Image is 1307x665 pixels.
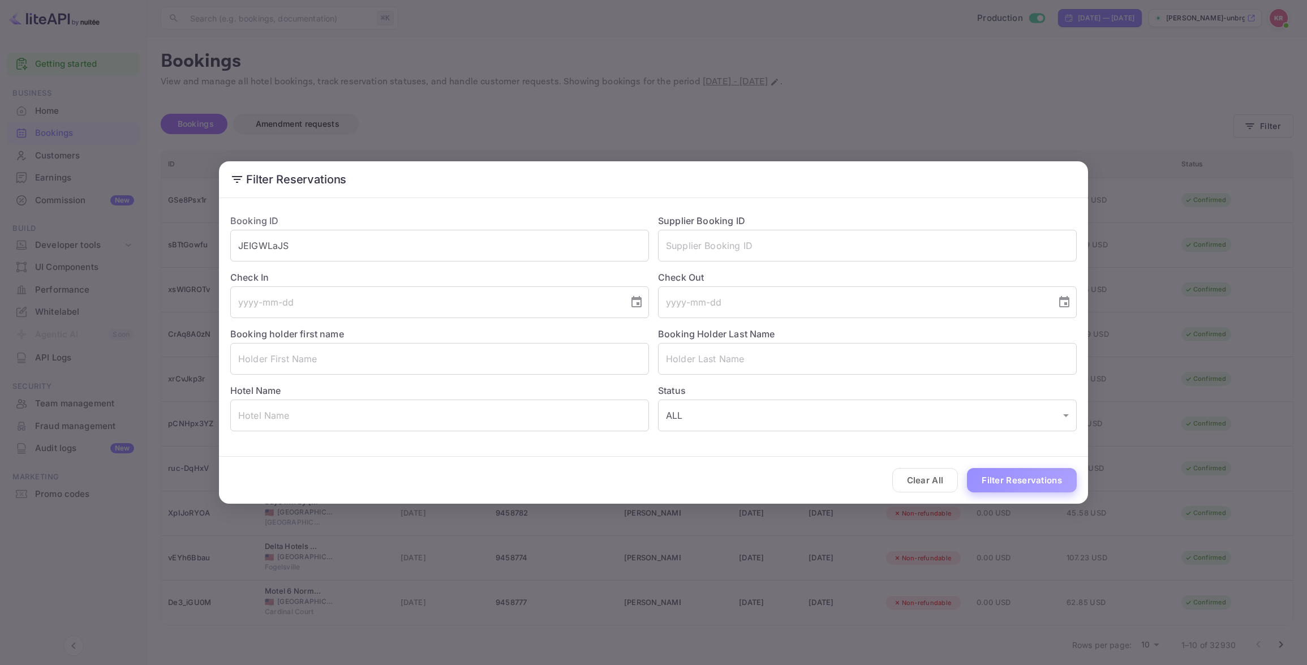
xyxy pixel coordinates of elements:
[230,271,649,284] label: Check In
[658,343,1077,375] input: Holder Last Name
[230,400,649,431] input: Hotel Name
[658,286,1048,318] input: yyyy-mm-dd
[1053,291,1076,314] button: Choose date
[658,384,1077,397] label: Status
[219,161,1088,198] h2: Filter Reservations
[230,215,279,226] label: Booking ID
[625,291,648,314] button: Choose date
[658,271,1077,284] label: Check Out
[658,400,1077,431] div: ALL
[967,468,1077,492] button: Filter Reservations
[230,343,649,375] input: Holder First Name
[658,328,775,340] label: Booking Holder Last Name
[892,468,958,492] button: Clear All
[230,385,281,396] label: Hotel Name
[658,215,745,226] label: Supplier Booking ID
[658,230,1077,261] input: Supplier Booking ID
[230,328,344,340] label: Booking holder first name
[230,286,621,318] input: yyyy-mm-dd
[230,230,649,261] input: Booking ID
